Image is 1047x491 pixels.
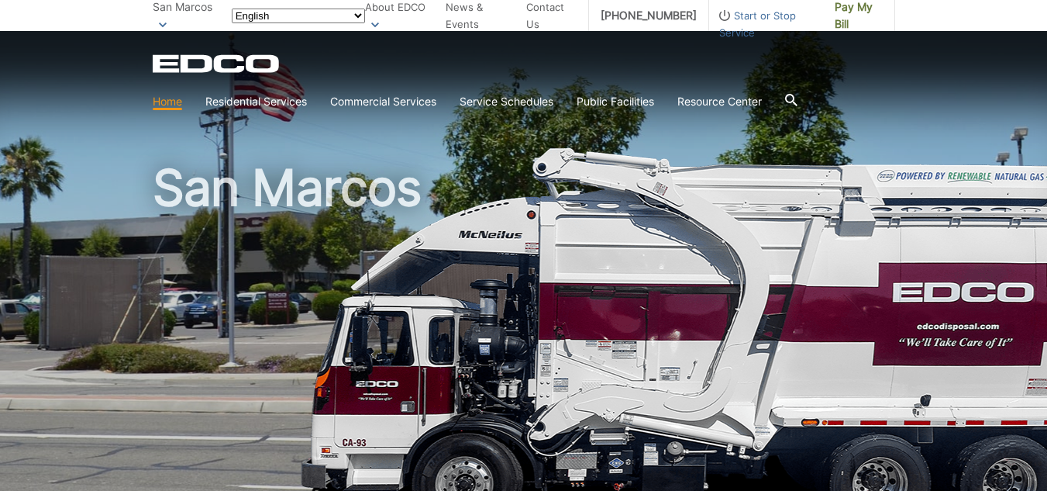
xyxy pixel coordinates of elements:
[153,93,182,110] a: Home
[677,93,762,110] a: Resource Center
[232,9,365,23] select: Select a language
[205,93,307,110] a: Residential Services
[330,93,436,110] a: Commercial Services
[153,54,281,73] a: EDCD logo. Return to the homepage.
[460,93,553,110] a: Service Schedules
[577,93,654,110] a: Public Facilities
